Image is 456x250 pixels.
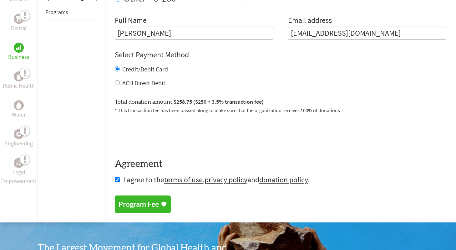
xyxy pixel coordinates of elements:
img: Legal Empowerment [16,161,21,165]
div: Business [14,43,24,53]
img: Business [16,45,21,50]
label: Total donation amount: [115,97,264,107]
div: Program Fee [119,199,159,209]
span: I agree to the , and . [123,175,310,185]
div: Legal Empowerment [14,158,24,168]
div: Water [14,100,24,110]
a: Legal EmpowermentLegal Empowerment [1,158,36,185]
div: Engineering [14,129,24,139]
a: terms of use [164,175,203,185]
a: Public HealthPublic Health [3,71,35,90]
img: Engineering [16,132,21,137]
h4: Agreement [115,159,446,170]
p: * This transaction fee has been passed along to make sure that the organization receives 100% of ... [115,107,446,114]
a: donation policy [259,175,308,185]
input: Enter Full Name [115,27,273,40]
span: $258.75 ($250 + 3.5% transaction fee) [174,98,264,105]
a: BusinessBusiness [8,43,29,61]
div: Public Health [14,71,24,81]
p: Business [8,53,29,61]
a: EngineeringEngineering [5,129,33,148]
li: Programs [45,5,97,19]
p: Public Health [3,81,35,90]
input: Your Email [288,27,446,40]
h4: Select Payment Method [115,50,446,60]
p: Legal Empowerment [1,168,36,185]
a: privacy policy [205,175,247,185]
p: Dental [11,24,27,33]
a: DentalDental [11,14,27,33]
label: ACH Direct Debit [122,79,165,87]
p: Engineering [5,139,33,148]
label: Full Name [115,15,147,27]
a: Program Fee [115,195,171,213]
label: Email address [288,15,332,27]
img: Public Health [16,73,21,80]
a: WaterWater [12,100,26,119]
div: Dental [14,14,24,24]
img: Water [16,102,21,109]
iframe: reCAPTCHA [115,122,210,146]
label: Credit/Debit Card [122,65,168,73]
a: Programs [45,8,68,16]
img: Dental [16,16,21,22]
p: Water [12,110,26,119]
